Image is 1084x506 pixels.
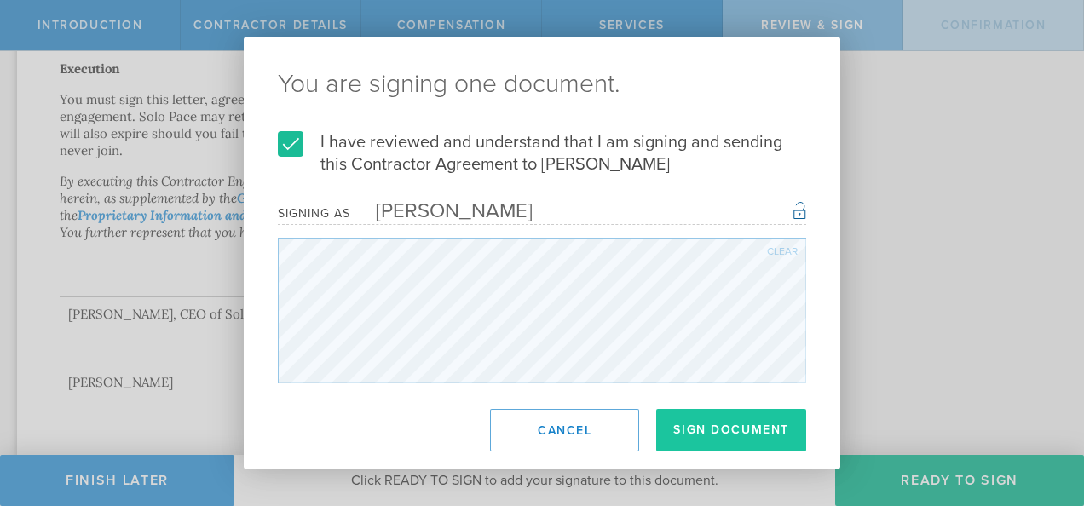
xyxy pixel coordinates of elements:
label: I have reviewed and understand that I am signing and sending this Contractor Agreement to [PERSON... [278,131,806,175]
iframe: Chat Widget [999,373,1084,455]
ng-pluralize: You are signing one document. [278,72,806,97]
div: Signing as [278,206,350,221]
button: Cancel [490,409,639,451]
div: [PERSON_NAME] [350,198,533,223]
button: Sign Document [656,409,806,451]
